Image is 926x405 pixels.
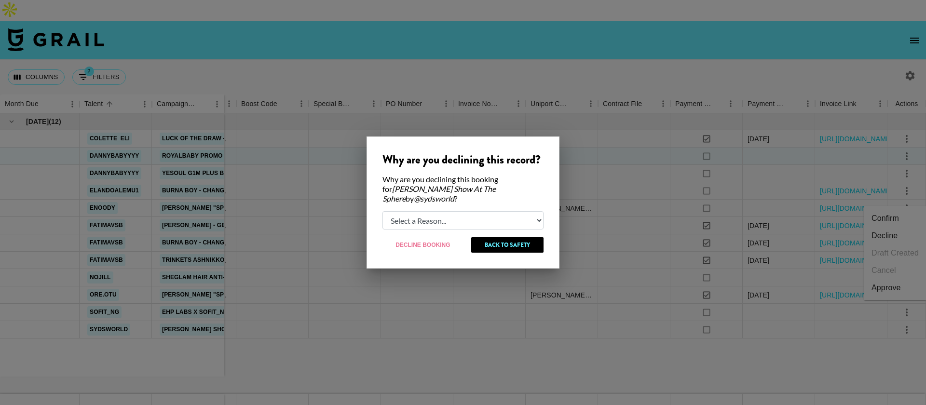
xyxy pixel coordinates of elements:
button: Back to Safety [471,237,544,253]
div: Why are you declining this record? [382,152,544,167]
div: Why are you declining this booking for by ? [382,175,544,203]
button: Decline Booking [382,237,463,253]
em: [PERSON_NAME] Show At The Sphere [382,184,496,203]
em: @ sydsworld [414,194,454,203]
